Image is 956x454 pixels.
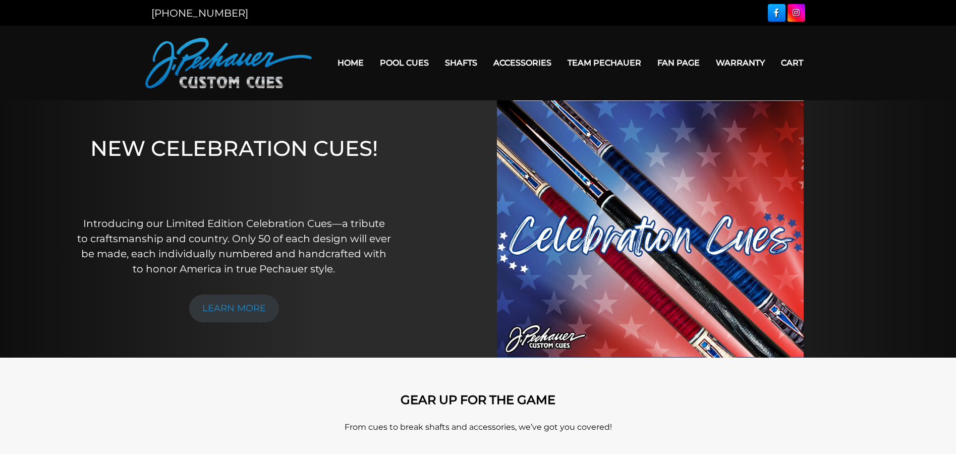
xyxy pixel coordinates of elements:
[401,392,555,407] strong: GEAR UP FOR THE GAME
[145,38,312,88] img: Pechauer Custom Cues
[329,50,372,76] a: Home
[437,50,485,76] a: Shafts
[708,50,773,76] a: Warranty
[151,7,248,19] a: [PHONE_NUMBER]
[559,50,649,76] a: Team Pechauer
[189,295,279,322] a: LEARN MORE
[77,136,391,202] h1: NEW CELEBRATION CUES!
[191,421,766,433] p: From cues to break shafts and accessories, we’ve got you covered!
[649,50,708,76] a: Fan Page
[77,216,391,276] p: Introducing our Limited Edition Celebration Cues—a tribute to craftsmanship and country. Only 50 ...
[485,50,559,76] a: Accessories
[773,50,811,76] a: Cart
[372,50,437,76] a: Pool Cues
